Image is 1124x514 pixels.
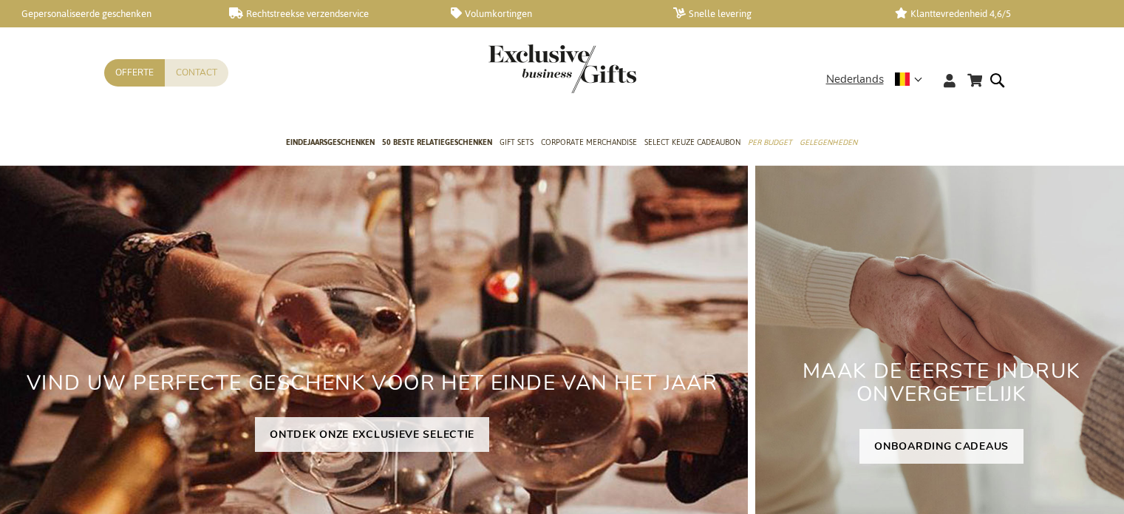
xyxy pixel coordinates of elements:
[644,135,740,150] span: Select Keuze Cadeaubon
[382,135,492,150] span: 50 beste relatiegeschenken
[286,125,375,162] a: Eindejaarsgeschenken
[644,125,740,162] a: Select Keuze Cadeaubon
[488,44,636,93] img: Exclusive Business gifts logo
[826,71,884,88] span: Nederlands
[500,125,534,162] a: Gift Sets
[800,125,857,162] a: Gelegenheden
[895,7,1093,20] a: Klanttevredenheid 4,6/5
[541,135,637,150] span: Corporate Merchandise
[500,135,534,150] span: Gift Sets
[748,135,792,150] span: Per Budget
[800,135,857,150] span: Gelegenheden
[286,135,375,150] span: Eindejaarsgeschenken
[541,125,637,162] a: Corporate Merchandise
[104,59,165,87] a: Offerte
[673,7,871,20] a: Snelle levering
[859,429,1023,464] a: ONBOARDING CADEAUS
[451,7,649,20] a: Volumkortingen
[488,44,562,93] a: store logo
[165,59,228,87] a: Contact
[229,7,427,20] a: Rechtstreekse verzendservice
[255,417,489,452] a: ONTDEK ONZE EXCLUSIEVE SELECTIE
[7,7,205,20] a: Gepersonaliseerde geschenken
[748,125,792,162] a: Per Budget
[382,125,492,162] a: 50 beste relatiegeschenken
